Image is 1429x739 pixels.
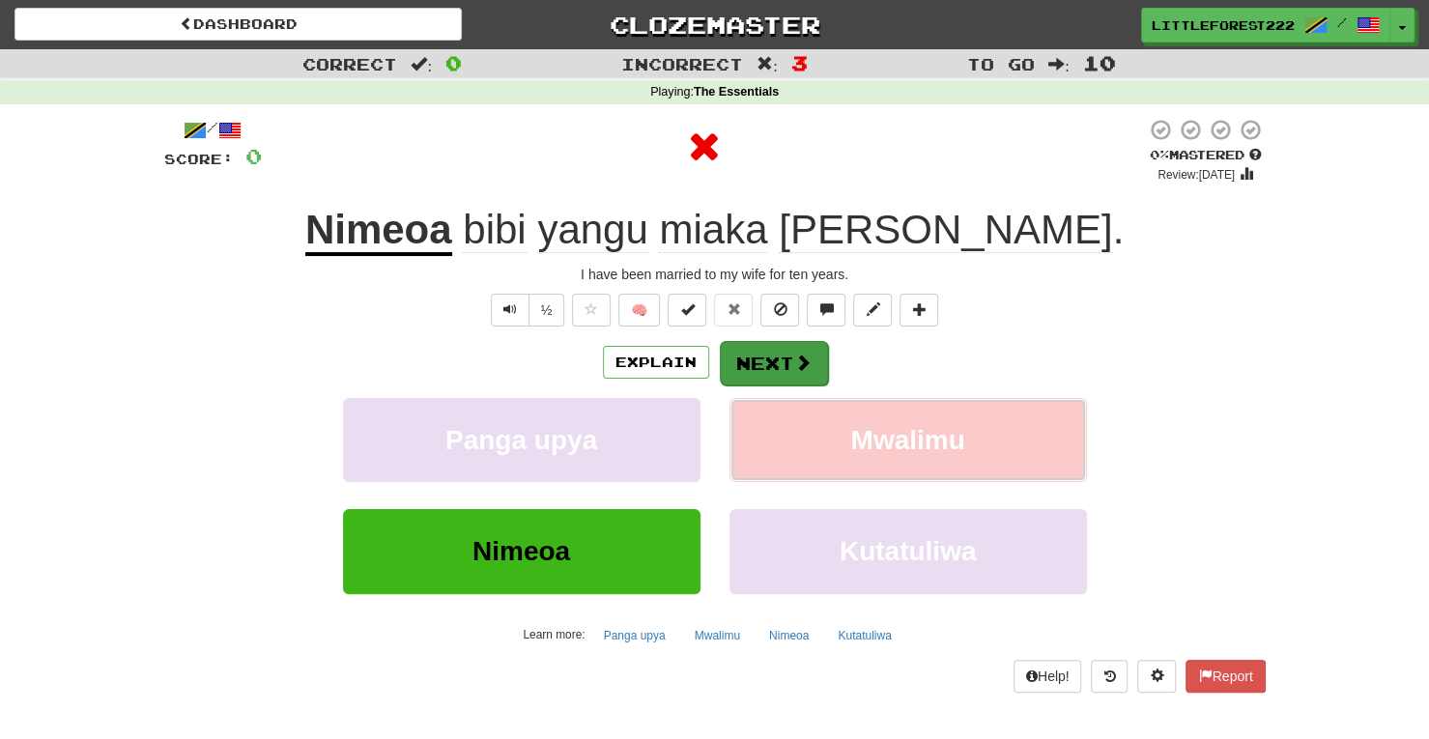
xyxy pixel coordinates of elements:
span: yangu [537,207,647,253]
span: 0 % [1150,147,1169,162]
small: Learn more: [523,628,585,641]
a: Dashboard [14,8,462,41]
span: Score: [164,151,234,167]
div: I have been married to my wife for ten years. [164,265,1266,284]
span: Nimeoa [472,536,570,566]
button: Nimeoa [758,621,819,650]
button: Help! [1014,660,1082,693]
div: / [164,118,262,142]
u: Nimeoa [305,207,452,256]
span: . [452,207,1125,253]
span: miaka [659,207,767,253]
span: : [757,56,778,72]
button: Mwalimu [684,621,751,650]
button: Explain [603,346,709,379]
span: Kutatuliwa [840,536,977,566]
button: Set this sentence to 100% Mastered (alt+m) [668,294,706,327]
button: Report [1186,660,1265,693]
span: To go [967,54,1035,73]
span: bibi [463,207,526,253]
span: [PERSON_NAME] [779,207,1112,253]
button: Discuss sentence (alt+u) [807,294,845,327]
span: Incorrect [621,54,743,73]
div: Text-to-speech controls [487,294,565,327]
button: Panga upya [343,398,700,482]
button: Add to collection (alt+a) [900,294,938,327]
span: Panga upya [445,425,597,455]
span: : [411,56,432,72]
button: Round history (alt+y) [1091,660,1128,693]
button: ½ [529,294,565,327]
button: 🧠 [618,294,660,327]
button: Next [720,341,828,385]
button: Kutatuliwa [827,621,901,650]
span: 10 [1083,51,1116,74]
span: : [1048,56,1070,72]
strong: The Essentials [694,85,779,99]
button: Edit sentence (alt+d) [853,294,892,327]
a: LittleForest2227 / [1141,8,1390,43]
small: Review: [DATE] [1157,168,1235,182]
button: Play sentence audio (ctl+space) [491,294,529,327]
span: 0 [245,144,262,168]
span: 0 [445,51,462,74]
span: Mwalimu [850,425,964,455]
a: Clozemaster [491,8,938,42]
button: Ignore sentence (alt+i) [760,294,799,327]
button: Mwalimu [729,398,1087,482]
span: / [1337,15,1347,29]
button: Kutatuliwa [729,509,1087,593]
span: Correct [302,54,397,73]
button: Favorite sentence (alt+f) [572,294,611,327]
span: LittleForest2227 [1152,16,1295,34]
div: Mastered [1146,147,1266,164]
button: Panga upya [592,621,675,650]
button: Reset to 0% Mastered (alt+r) [714,294,753,327]
button: Nimeoa [343,509,700,593]
span: 3 [791,51,808,74]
